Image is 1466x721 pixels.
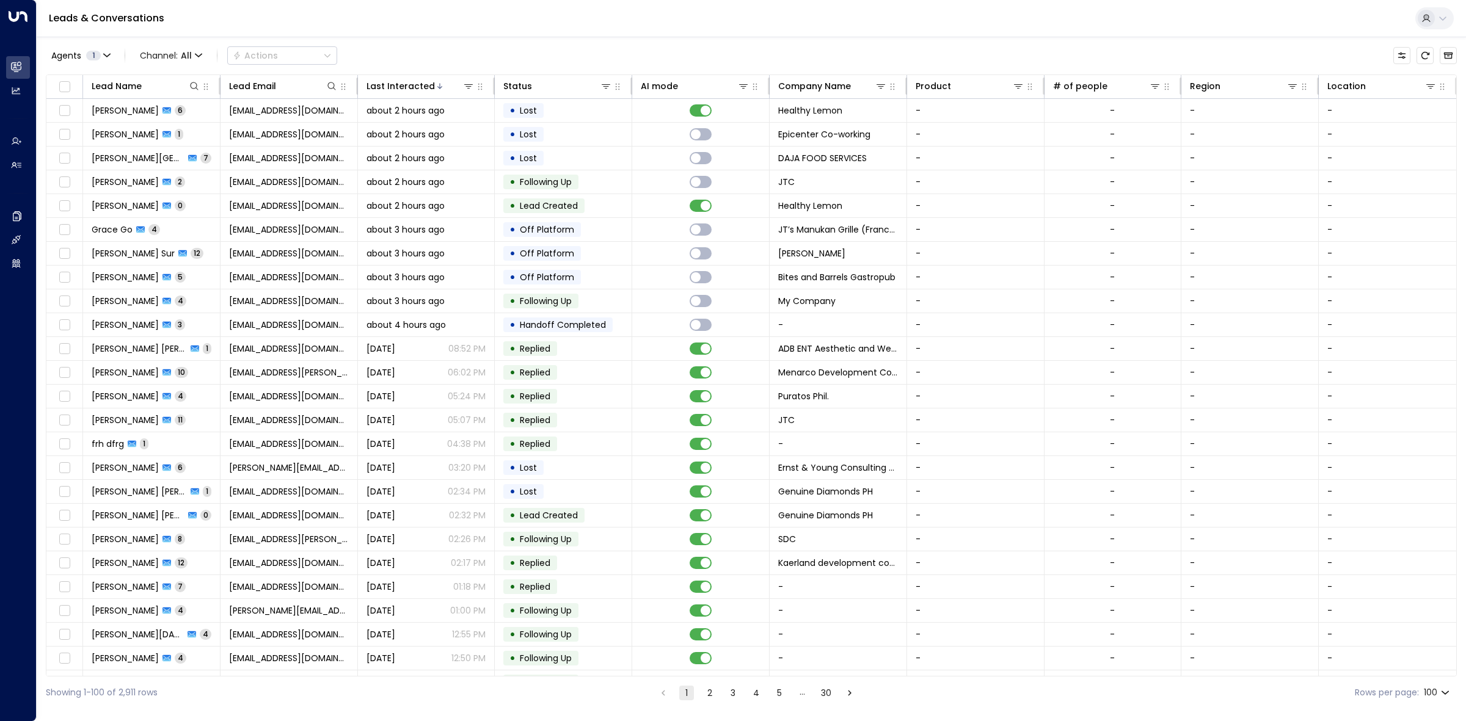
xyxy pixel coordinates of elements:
span: Ankur Maheshwari [92,319,159,331]
span: SDC [778,533,796,545]
div: Region [1190,79,1220,93]
button: Go to next page [842,686,857,700]
button: page 1 [679,686,694,700]
span: ankur27maheshwari@gmail.com [229,319,349,331]
span: JESSIE ALEMANIA [92,152,184,164]
div: - [1110,247,1115,259]
td: - [1319,575,1456,598]
div: Location [1327,79,1366,93]
p: 02:26 PM [448,533,486,545]
button: Channel:All [135,47,207,64]
div: # of people [1053,79,1162,93]
td: - [1181,361,1319,384]
span: 1 [203,343,211,353]
div: • [509,195,516,216]
td: - [1319,647,1456,670]
td: - [1181,599,1319,622]
td: - [907,99,1045,122]
div: • [509,410,516,430]
span: Toggle select row [57,270,72,285]
span: Toggle select row [57,365,72,380]
button: Customize [1393,47,1410,64]
span: chan.jennifer@menarco.com.ph [229,366,349,379]
span: Off Platform [520,247,574,259]
span: 4 [175,391,186,401]
span: Yesterday [366,438,395,450]
div: - [1110,366,1115,379]
td: - [907,242,1045,265]
td: - [1319,361,1456,384]
span: Healthy Lemon [778,200,842,212]
td: - [1319,194,1456,217]
div: - [1110,485,1115,498]
td: - [907,432,1045,455]
span: Toggle select row [57,532,72,547]
span: raineirrosales14@gmail.com [229,390,349,402]
button: Go to page 30 [819,686,834,700]
td: - [1181,504,1319,527]
span: about 3 hours ago [366,247,445,259]
td: - [907,147,1045,170]
td: - [1181,289,1319,313]
span: 5 [175,272,186,282]
span: Toggle select row [57,294,72,309]
td: - [907,575,1045,598]
p: 05:07 PM [448,414,486,426]
td: - [907,408,1045,432]
span: about 2 hours ago [366,176,445,188]
span: Off Platform [520,223,574,236]
span: Mariel Nicole Santiago [92,485,187,498]
span: Toggle select row [57,175,72,190]
td: - [1319,527,1456,551]
div: - [1110,295,1115,307]
span: Menarco Development Corp [778,366,898,379]
span: Reynald Ecarma [92,128,159,140]
div: - [1110,438,1115,450]
span: 0 [175,200,186,211]
span: jettsur090493@gmail.com [229,247,349,259]
div: • [509,314,516,335]
div: • [509,338,516,359]
p: 03:20 PM [448,462,486,474]
p: 02:32 PM [449,509,486,521]
span: Ernst & Young Consulting Ltd. [778,462,898,474]
span: Toggle select row [57,246,72,261]
div: Product [916,79,951,93]
span: My Company [778,295,836,307]
span: JTC [778,176,795,188]
span: Bites and Barrels Gastropub [778,271,895,283]
td: - [907,361,1045,384]
span: Toggle select row [57,341,72,357]
span: Lost [520,485,537,498]
div: • [509,267,516,288]
span: Yesterday [366,462,395,474]
td: - [1181,551,1319,574]
span: Replied [520,438,550,450]
span: 10 [175,367,188,377]
span: Yesterday [366,390,395,402]
span: ecearlcruz@gmail.com [229,176,349,188]
span: Anna Andras [92,462,159,474]
td: - [1181,170,1319,194]
span: Julius Tesalona [92,200,159,212]
div: Location [1327,79,1437,93]
span: Hamza Anding [92,414,159,426]
span: 1 [86,51,101,60]
span: andinghamza35@gmail.com [229,414,349,426]
div: • [509,100,516,121]
span: Puratos Phil. [778,390,829,402]
td: - [1319,385,1456,408]
div: • [509,433,516,454]
span: 11 [175,415,186,425]
td: - [1319,123,1456,146]
span: Angelika Doreen Balite [92,342,187,355]
span: 1 [175,129,183,139]
td: - [1319,480,1456,503]
td: - [1319,242,1456,265]
p: 08:52 PM [448,342,486,355]
span: Toggle select row [57,151,72,166]
span: Toggle select row [57,103,72,118]
span: epicenterdavao@gmail.com [229,128,349,140]
div: Lead Email [229,79,338,93]
div: • [509,291,516,311]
